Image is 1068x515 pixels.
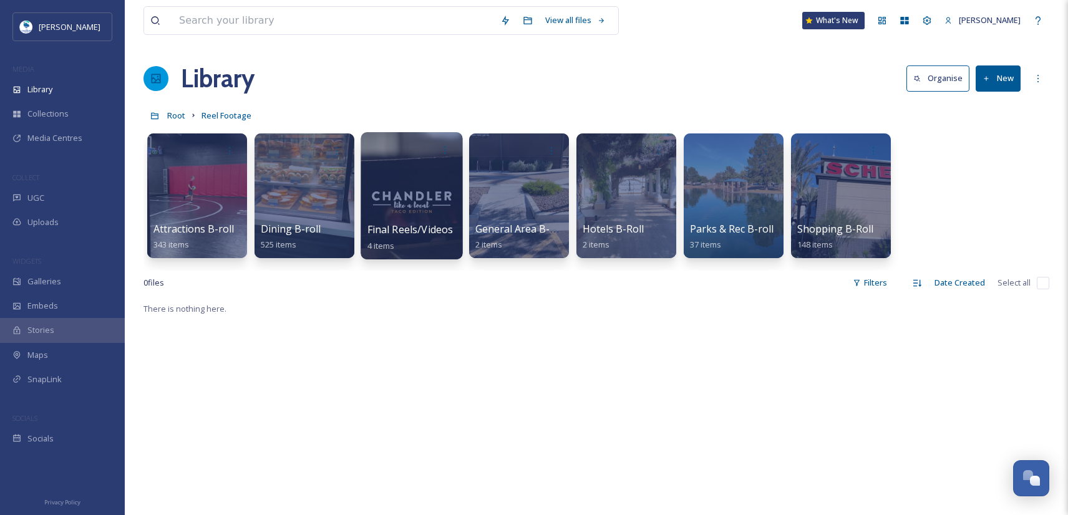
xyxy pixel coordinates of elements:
span: Dining B-roll [261,222,321,236]
a: [PERSON_NAME] [938,8,1027,32]
span: 4 items [367,239,395,251]
button: New [976,65,1021,91]
span: 343 items [153,239,189,250]
span: Galleries [27,276,61,287]
span: Privacy Policy [44,498,80,506]
span: 37 items [690,239,721,250]
span: [PERSON_NAME] [39,21,100,32]
a: View all files [539,8,612,32]
span: 2 items [583,239,609,250]
span: There is nothing here. [143,303,226,314]
span: Media Centres [27,132,82,144]
a: Parks & Rec B-roll37 items [690,223,774,250]
a: General Area B-roll2 items [475,223,565,250]
span: 148 items [797,239,833,250]
span: Socials [27,433,54,445]
span: General Area B-roll [475,222,565,236]
a: Root [167,108,185,123]
span: Final Reels/Videos [367,223,454,236]
div: Filters [847,271,893,295]
span: Attractions B-roll [153,222,234,236]
span: Collections [27,108,69,120]
span: WIDGETS [12,256,41,266]
span: MEDIA [12,64,34,74]
span: [PERSON_NAME] [959,14,1021,26]
a: Dining B-roll525 items [261,223,321,250]
span: Embeds [27,300,58,312]
a: Reel Footage [201,108,251,123]
span: 525 items [261,239,296,250]
span: 0 file s [143,277,164,289]
span: Reel Footage [201,110,251,121]
span: Uploads [27,216,59,228]
img: download.jpeg [20,21,32,33]
a: Privacy Policy [44,494,80,509]
span: Parks & Rec B-roll [690,222,774,236]
span: Hotels B-Roll [583,222,644,236]
span: Shopping B-Roll [797,222,873,236]
span: 2 items [475,239,502,250]
span: UGC [27,192,44,204]
span: SnapLink [27,373,62,385]
span: Stories [27,324,54,336]
div: Date Created [928,271,991,295]
span: Select all [998,277,1031,289]
a: Attractions B-roll343 items [153,223,234,250]
span: Maps [27,349,48,361]
a: Hotels B-Roll2 items [583,223,644,250]
a: Final Reels/Videos4 items [367,224,454,251]
span: Library [27,84,52,95]
a: Library [181,60,255,97]
a: What's New [802,12,865,29]
span: Root [167,110,185,121]
a: Shopping B-Roll148 items [797,223,873,250]
button: Open Chat [1013,460,1049,496]
span: SOCIALS [12,413,37,423]
input: Search your library [173,7,494,34]
button: Organise [906,65,969,91]
span: COLLECT [12,173,39,182]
